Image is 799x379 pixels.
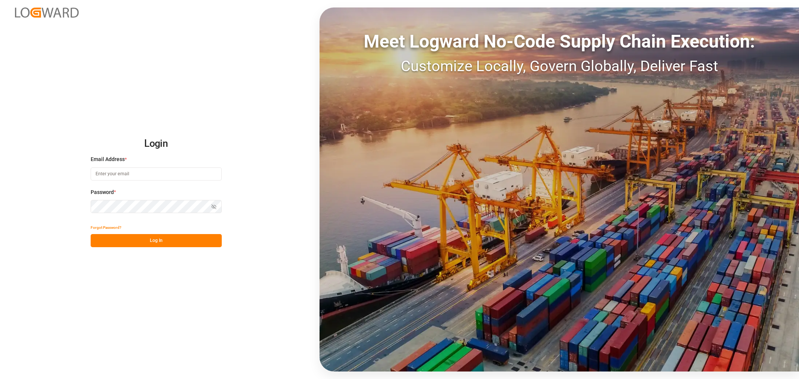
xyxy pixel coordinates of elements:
[320,55,799,78] div: Customize Locally, Govern Globally, Deliver Fast
[320,28,799,55] div: Meet Logward No-Code Supply Chain Execution:
[91,234,222,247] button: Log In
[91,155,125,163] span: Email Address
[91,132,222,156] h2: Login
[91,188,114,196] span: Password
[91,221,121,234] button: Forgot Password?
[91,167,222,181] input: Enter your email
[15,7,79,18] img: Logward_new_orange.png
